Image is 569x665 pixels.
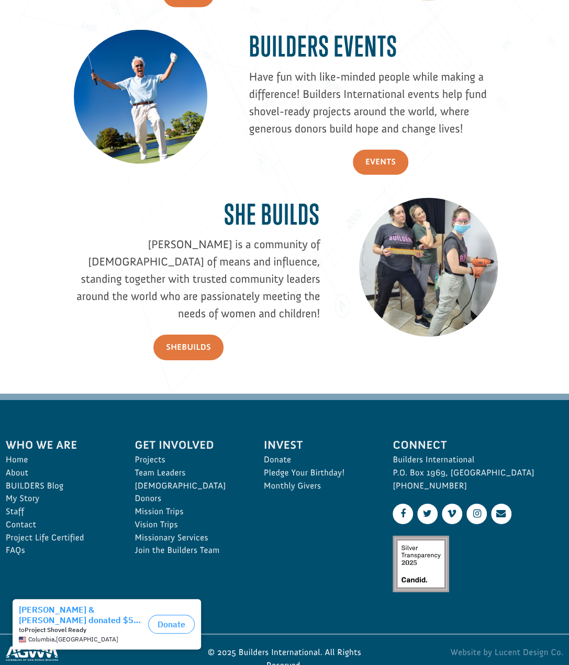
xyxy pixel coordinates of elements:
[135,518,240,531] a: Vision Trips
[353,150,408,175] a: Events
[417,504,438,524] a: Twitter
[57,198,320,236] h2: She Builds
[153,335,224,360] a: SheBUILDS
[19,32,144,40] div: to
[19,10,144,31] div: [PERSON_NAME] & [PERSON_NAME] donated $50
[264,453,370,467] a: Donate
[148,21,195,40] button: Donate
[359,198,498,337] img: 20230609_083026_1075C9
[6,544,111,557] a: FAQs
[135,453,240,467] a: Projects
[393,504,413,524] a: Facebook
[249,70,487,136] span: Have fun with like-minded people while making a difference! Builders International events help fu...
[6,518,111,531] a: Contact
[135,492,240,505] a: Donors
[466,504,487,524] a: Instagram
[135,531,240,545] a: Missionary Services
[74,30,207,163] img: Senior Man Playing Golf Celebrating On Putting Green
[264,480,370,493] a: Monthly Givers
[6,453,111,467] a: Home
[135,544,240,557] a: Join the Builders Team
[6,436,111,453] span: Who We Are
[6,467,111,480] a: About
[6,492,111,505] a: My Story
[135,436,240,453] span: Get Involved
[393,436,563,453] span: Connect
[264,436,370,453] span: Invest
[393,536,449,592] img: Silver Transparency Rating for 2025 by Candid
[491,504,511,524] a: Contact Us
[135,480,240,493] a: [DEMOGRAPHIC_DATA]
[135,505,240,518] a: Mission Trips
[28,42,118,49] span: Columbia , [GEOGRAPHIC_DATA]
[264,467,370,480] a: Pledge Your Birthday!
[19,42,26,49] img: US.png
[393,453,563,492] p: Builders International P.O. Box 1969, [GEOGRAPHIC_DATA] [PHONE_NUMBER]
[6,480,111,493] a: BUILDERS Blog
[249,30,512,68] h2: Builders Events
[6,505,111,518] a: Staff
[442,504,462,524] a: Vimeo
[76,237,320,320] span: [PERSON_NAME] is a community of [DEMOGRAPHIC_DATA] of means and influence, standing together with...
[25,32,86,40] strong: Project Shovel Ready
[135,467,240,480] a: Team Leaders
[382,646,563,659] a: Website by Lucent Design Co.
[6,531,111,545] a: Project Life Certified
